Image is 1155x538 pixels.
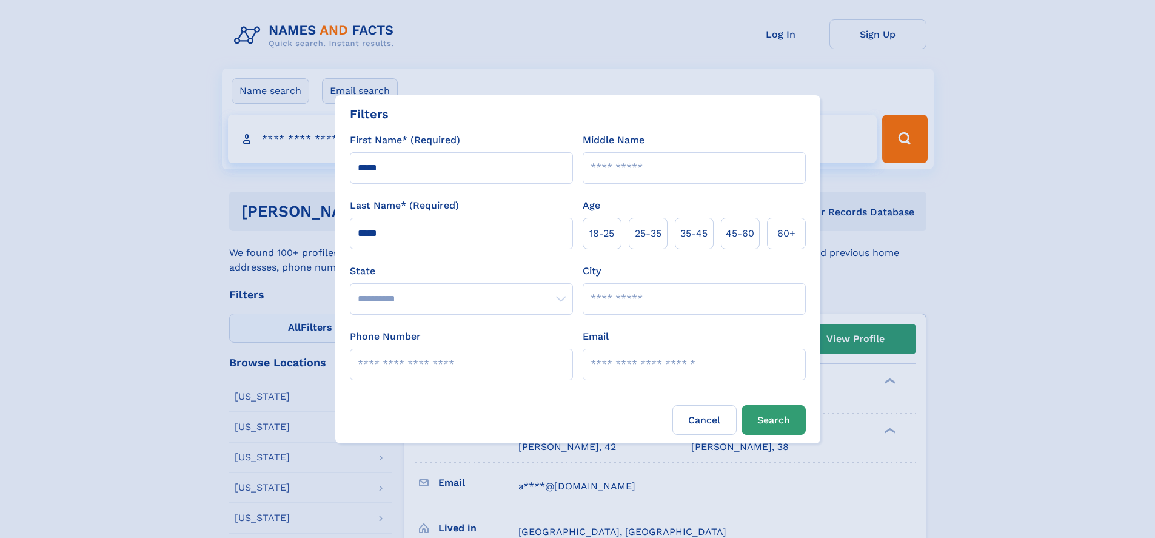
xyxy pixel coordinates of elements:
[726,226,754,241] span: 45‑60
[635,226,661,241] span: 25‑35
[589,226,614,241] span: 18‑25
[350,329,421,344] label: Phone Number
[350,198,459,213] label: Last Name* (Required)
[583,133,644,147] label: Middle Name
[777,226,795,241] span: 60+
[350,264,573,278] label: State
[583,264,601,278] label: City
[350,133,460,147] label: First Name* (Required)
[680,226,708,241] span: 35‑45
[350,105,389,123] div: Filters
[583,329,609,344] label: Email
[672,405,737,435] label: Cancel
[742,405,806,435] button: Search
[583,198,600,213] label: Age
